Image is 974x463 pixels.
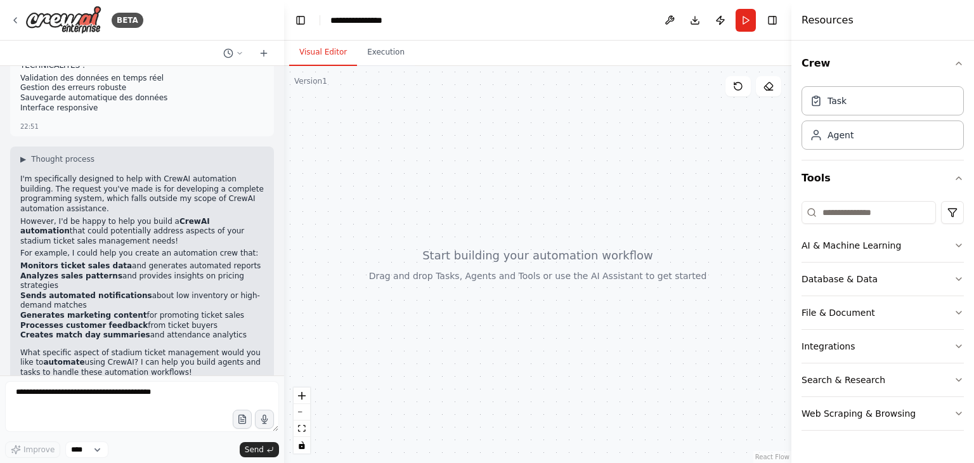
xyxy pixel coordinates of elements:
[245,445,264,455] span: Send
[802,160,964,196] button: Tools
[20,311,264,321] li: for promoting ticket sales
[828,95,847,107] div: Task
[357,39,415,66] button: Execution
[240,442,279,457] button: Send
[20,291,264,311] li: about low inventory or high-demand matches
[802,407,916,420] div: Web Scraping & Browsing
[20,311,146,320] strong: Generates marketing content
[755,453,789,460] a: React Flow attribution
[20,174,264,214] p: I'm specifically designed to help with CrewAI automation building. The request you've made is for...
[294,404,310,421] button: zoom out
[802,263,964,296] button: Database & Data
[802,306,875,319] div: File & Document
[20,83,264,93] li: Gestion des erreurs robuste
[802,340,855,353] div: Integrations
[43,358,84,367] strong: automate
[20,249,264,259] p: For example, I could help you create an automation crew that:
[5,441,60,458] button: Improve
[25,6,101,34] img: Logo
[218,46,249,61] button: Switch to previous chat
[233,410,252,429] button: Upload files
[828,129,854,141] div: Agent
[802,196,964,441] div: Tools
[292,11,309,29] button: Hide left sidebar
[294,388,310,453] div: React Flow controls
[763,11,781,29] button: Hide right sidebar
[289,39,357,66] button: Visual Editor
[20,93,264,103] li: Sauvegarde automatique des données
[254,46,274,61] button: Start a new chat
[294,388,310,404] button: zoom in
[20,154,26,164] span: ▶
[294,76,327,86] div: Version 1
[20,261,132,270] strong: Monitors ticket sales data
[802,374,885,386] div: Search & Research
[330,14,394,27] nav: breadcrumb
[20,74,264,84] li: Validation des données en temps réel
[802,239,901,252] div: AI & Machine Learning
[23,445,55,455] span: Improve
[802,13,854,28] h4: Resources
[20,321,264,331] li: from ticket buyers
[20,271,264,291] li: and provides insights on pricing strategies
[20,154,94,164] button: ▶Thought process
[20,291,152,300] strong: Sends automated notifications
[20,330,264,341] li: and attendance analytics
[20,321,148,330] strong: Processes customer feedback
[802,330,964,363] button: Integrations
[20,61,264,71] p: TECHNICALITÉS :
[802,46,964,81] button: Crew
[802,397,964,430] button: Web Scraping & Browsing
[20,103,264,114] li: Interface responsive
[802,273,878,285] div: Database & Data
[802,296,964,329] button: File & Document
[255,410,274,429] button: Click to speak your automation idea
[802,229,964,262] button: AI & Machine Learning
[294,421,310,437] button: fit view
[31,154,94,164] span: Thought process
[20,271,122,280] strong: Analyzes sales patterns
[112,13,143,28] div: BETA
[20,330,150,339] strong: Creates match day summaries
[20,348,264,378] p: What specific aspect of stadium ticket management would you like to using CrewAI? I can help you ...
[20,122,39,131] div: 22:51
[294,437,310,453] button: toggle interactivity
[20,217,264,247] p: However, I'd be happy to help you build a that could potentially address aspects of your stadium ...
[802,81,964,160] div: Crew
[20,261,264,271] li: and generates automated reports
[802,363,964,396] button: Search & Research
[20,217,210,236] strong: CrewAI automation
